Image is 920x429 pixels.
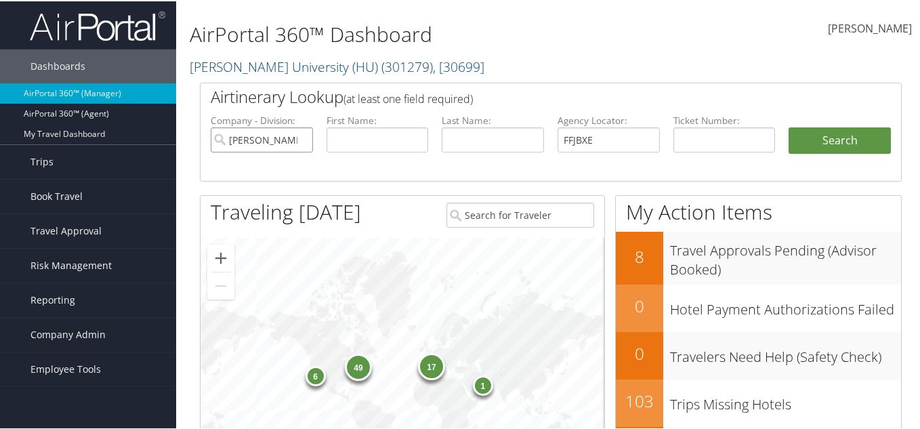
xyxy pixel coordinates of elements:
[473,373,493,394] div: 1
[30,316,106,350] span: Company Admin
[616,230,901,283] a: 8Travel Approvals Pending (Advisor Booked)
[616,293,663,316] h2: 0
[343,90,473,105] span: (at least one field required)
[616,197,901,225] h1: My Action Items
[616,331,901,378] a: 0Travelers Need Help (Safety Check)
[30,213,102,247] span: Travel Approval
[670,340,901,365] h3: Travelers Need Help (Safety Check)
[30,144,54,178] span: Trips
[190,56,484,75] a: [PERSON_NAME] University (HU)
[673,113,776,126] label: Ticket Number:
[30,9,165,41] img: airportal-logo.png
[616,378,901,426] a: 103Trips Missing Hotels
[616,388,663,411] h2: 103
[828,7,912,49] a: [PERSON_NAME]
[446,201,594,226] input: Search for Traveler
[670,233,901,278] h3: Travel Approvals Pending (Advisor Booked)
[30,178,83,212] span: Book Travel
[670,292,901,318] h3: Hotel Payment Authorizations Failed
[306,364,326,384] div: 6
[327,113,429,126] label: First Name:
[345,352,372,380] div: 49
[207,271,234,298] button: Zoom out
[211,84,833,107] h2: Airtinerary Lookup
[442,113,544,126] label: Last Name:
[828,20,912,35] span: [PERSON_NAME]
[670,387,901,413] h3: Trips Missing Hotels
[30,351,101,385] span: Employee Tools
[30,247,112,281] span: Risk Management
[30,282,75,316] span: Reporting
[190,19,671,47] h1: AirPortal 360™ Dashboard
[616,244,663,267] h2: 8
[558,113,660,126] label: Agency Locator:
[30,48,85,82] span: Dashboards
[418,352,445,379] div: 17
[616,283,901,331] a: 0Hotel Payment Authorizations Failed
[211,197,361,225] h1: Traveling [DATE]
[433,56,484,75] span: , [ 30699 ]
[789,126,891,153] button: Search
[211,113,313,126] label: Company - Division:
[381,56,433,75] span: ( 301279 )
[616,341,663,364] h2: 0
[207,243,234,270] button: Zoom in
